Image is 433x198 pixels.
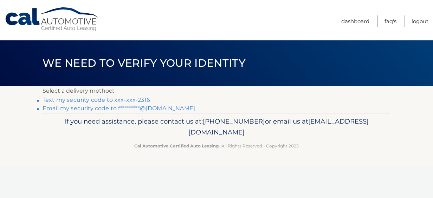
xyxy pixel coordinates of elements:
[43,97,150,103] a: Text my security code to xxx-xxx-2316
[203,117,265,125] span: [PHONE_NUMBER]
[47,116,386,138] p: If you need assistance, please contact us at: or email us at
[5,7,99,32] a: Cal Automotive
[43,105,195,112] a: Email my security code to f*********@[DOMAIN_NAME]
[47,142,386,150] p: - All Rights Reserved - Copyright 2025
[43,86,390,96] p: Select a delivery method:
[134,143,219,148] strong: Cal Automotive Certified Auto Leasing
[384,15,396,27] a: FAQ's
[341,15,369,27] a: Dashboard
[412,15,428,27] a: Logout
[43,57,245,70] span: We need to verify your identity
